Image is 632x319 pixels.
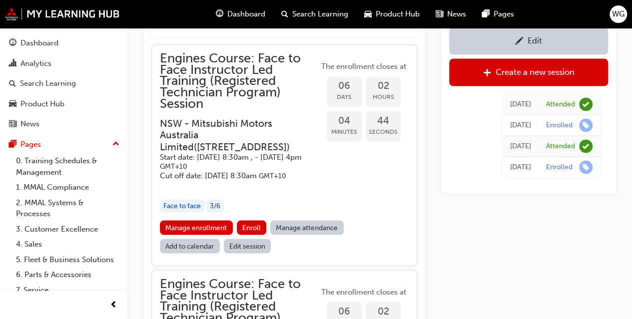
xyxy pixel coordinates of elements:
[4,74,123,93] a: Search Learning
[110,299,117,312] span: prev-icon
[160,53,319,109] span: Engines Course: Face to Face Instructor Led Training (Registered Technician Program) Session
[436,8,443,20] span: news-icon
[160,220,233,235] a: Manage enrollment
[366,126,401,137] span: Seconds
[447,8,466,20] span: News
[160,152,303,171] h5: Start date: [DATE] 8:30am , - [DATE] 4pm
[4,95,123,113] a: Product Hub
[9,59,16,68] span: chart-icon
[510,140,531,152] div: Thu May 18 2023 07:16:40 GMT+1000 (Australian Eastern Standard Time)
[482,8,490,20] span: pages-icon
[546,141,575,151] div: Attended
[259,171,286,180] span: Australian Eastern Standard Time GMT+10
[160,162,187,170] span: Australian Eastern Standard Time GMT+10
[20,78,76,89] div: Search Learning
[12,180,123,195] a: 1. MMAL Compliance
[579,160,593,174] span: learningRecordVerb_ENROLL-icon
[227,8,265,20] span: Dashboard
[4,32,123,135] button: DashboardAnalyticsSearch LearningProduct HubNews
[160,171,303,180] h5: Cut off date: [DATE] 8:30am
[528,36,542,46] div: Edit
[327,91,362,103] span: Days
[546,162,573,172] div: Enrolled
[9,39,16,48] span: guage-icon
[242,223,261,232] span: Enroll
[20,139,41,150] div: Pages
[216,8,223,20] span: guage-icon
[327,80,362,92] span: 06
[4,54,123,73] a: Analytics
[12,252,123,268] a: 5. Fleet & Business Solutions
[510,161,531,173] div: Tue May 16 2023 15:21:02 GMT+1000 (Australian Eastern Standard Time)
[483,68,492,78] span: plus-icon
[319,61,409,72] span: The enrollment closes at
[428,4,474,24] a: news-iconNews
[5,7,120,20] img: mmal
[20,98,64,110] div: Product Hub
[366,306,401,317] span: 02
[4,135,123,154] button: Pages
[270,220,344,235] a: Manage attendance
[160,199,204,213] div: Face to face
[612,8,625,20] span: WG
[366,91,401,103] span: Hours
[273,4,356,24] a: search-iconSearch Learning
[579,118,593,132] span: learningRecordVerb_ENROLL-icon
[319,286,409,298] span: The enrollment closes at
[160,117,303,152] h3: NSW - Mitsubishi Motors Australia Limited ( [STREET_ADDRESS] )
[12,267,123,283] a: 6. Parts & Accessories
[160,53,409,257] button: Engines Course: Face to Face Instructor Led Training (Registered Technician Program) SessionNSW -...
[9,79,16,88] span: search-icon
[494,8,514,20] span: Pages
[12,222,123,237] a: 3. Customer Excellence
[9,140,16,149] span: pages-icon
[224,239,271,253] a: Edit session
[327,126,362,137] span: Minutes
[579,139,593,153] span: learningRecordVerb_ATTEND-icon
[4,115,123,133] a: News
[449,58,608,86] a: Create a new session
[20,58,51,69] div: Analytics
[12,153,123,180] a: 0. Training Schedules & Management
[4,34,123,52] a: Dashboard
[356,4,428,24] a: car-iconProduct Hub
[206,199,224,213] div: 3 / 6
[237,220,267,235] button: Enroll
[12,283,123,298] a: 7. Service
[281,8,288,20] span: search-icon
[579,97,593,111] span: learningRecordVerb_ATTEND-icon
[376,8,420,20] span: Product Hub
[364,8,372,20] span: car-icon
[474,4,522,24] a: pages-iconPages
[510,119,531,131] div: Wed Dec 06 2023 07:30:14 GMT+1000 (Australian Eastern Standard Time)
[12,195,123,222] a: 2. MMAL Systems & Processes
[366,115,401,126] span: 44
[20,37,58,49] div: Dashboard
[496,67,575,77] div: Create a new session
[510,98,531,110] div: Thu Dec 07 2023 16:00:00 GMT+1000 (Australian Eastern Standard Time)
[515,37,524,47] span: pencil-icon
[610,5,627,23] button: WG
[20,118,39,130] div: News
[327,306,362,317] span: 06
[12,237,123,252] a: 4. Sales
[449,27,608,54] a: Edit
[208,4,273,24] a: guage-iconDashboard
[9,100,16,109] span: car-icon
[366,80,401,92] span: 02
[546,120,573,130] div: Enrolled
[292,8,348,20] span: Search Learning
[9,120,16,129] span: news-icon
[327,115,362,126] span: 04
[112,138,119,151] span: up-icon
[160,239,220,253] a: Add to calendar
[546,99,575,109] div: Attended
